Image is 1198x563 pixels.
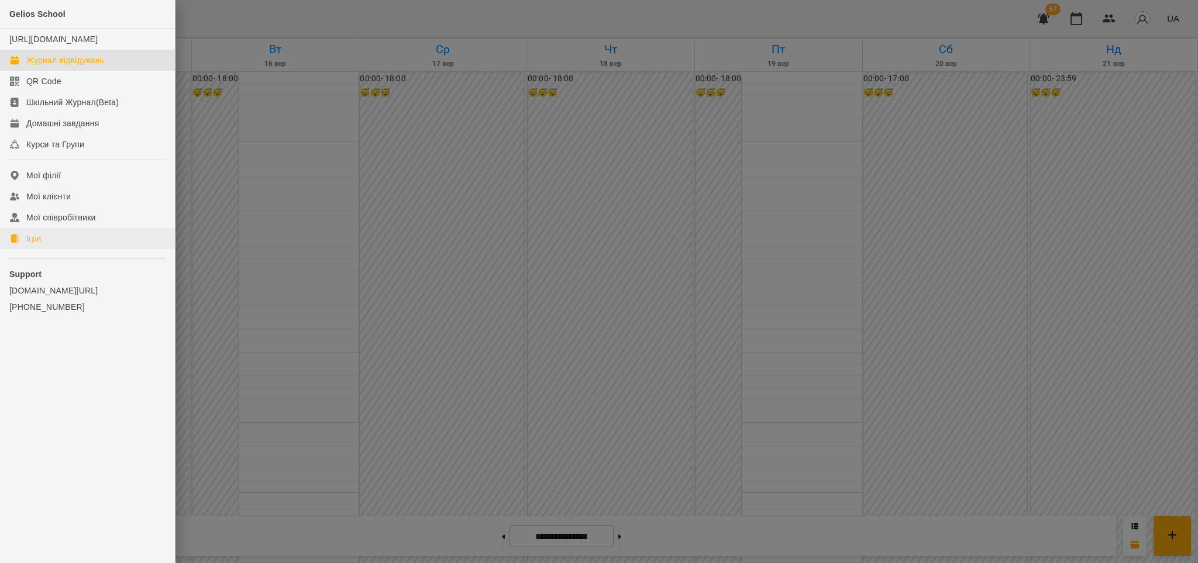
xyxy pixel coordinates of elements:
[9,301,166,313] a: [PHONE_NUMBER]
[9,34,98,44] a: [URL][DOMAIN_NAME]
[26,118,99,129] div: Домашні завдання
[26,139,84,150] div: Курси та Групи
[9,285,166,296] a: [DOMAIN_NAME][URL]
[26,170,61,181] div: Мої філії
[26,75,61,87] div: QR Code
[26,54,104,66] div: Журнал відвідувань
[9,9,66,19] span: Gelios School
[26,212,96,223] div: Мої співробітники
[26,191,71,202] div: Мої клієнти
[26,233,41,244] div: Ігри
[9,268,166,280] p: Support
[26,96,119,108] div: Шкільний Журнал(Beta)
